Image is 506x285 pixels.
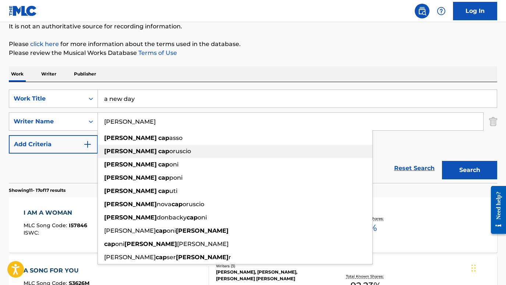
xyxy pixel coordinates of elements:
[104,240,115,247] strong: cap
[158,187,169,194] strong: cap
[216,263,325,269] div: Writers ( 3 )
[415,4,429,18] a: Public Search
[39,66,59,82] p: Writer
[137,49,177,56] a: Terms of Use
[9,49,497,57] p: Please review the Musical Works Database
[198,214,207,221] span: oni
[14,94,80,103] div: Work Title
[158,174,169,181] strong: cap
[169,161,178,168] span: oni
[437,7,446,15] img: help
[485,180,506,240] iframe: Resource Center
[72,66,98,82] p: Publisher
[156,227,167,234] strong: cap
[442,161,497,179] button: Search
[9,197,497,253] a: I AM A WOMANMLC Song Code:I57846ISWC:Writers (1)[PERSON_NAME]Recording Artists (0)Total Known Sha...
[24,229,41,236] span: ISWC :
[229,254,231,261] span: r
[24,222,69,229] span: MLC Song Code :
[489,112,497,131] img: Delete Criterion
[471,257,476,279] div: Drag
[9,66,26,82] p: Work
[104,161,157,168] strong: [PERSON_NAME]
[158,148,169,155] strong: cap
[24,266,89,275] div: A SONG FOR YOU
[346,274,385,279] p: Total Known Shares:
[104,214,157,221] strong: [PERSON_NAME]
[171,201,183,208] strong: cap
[169,187,177,194] span: uti
[104,254,156,261] span: [PERSON_NAME]
[157,214,187,221] span: donbacky
[69,222,87,229] span: I57846
[104,134,157,141] strong: [PERSON_NAME]
[115,240,124,247] span: oni
[177,240,229,247] span: [PERSON_NAME]
[9,22,497,31] p: It is not an authoritative source for recording information.
[157,201,171,208] span: nova
[176,254,229,261] strong: [PERSON_NAME]
[169,148,191,155] span: oruscio
[104,227,156,234] span: [PERSON_NAME]
[24,208,87,217] div: I AM A WOMAN
[14,117,80,126] div: Writer Name
[104,187,157,194] strong: [PERSON_NAME]
[434,4,449,18] div: Help
[169,174,183,181] span: poni
[176,227,229,234] strong: [PERSON_NAME]
[9,40,497,49] p: Please for more information about the terms used in the database.
[124,240,177,247] strong: [PERSON_NAME]
[453,2,497,20] a: Log In
[104,201,157,208] strong: [PERSON_NAME]
[158,161,169,168] strong: cap
[167,254,176,261] span: ser
[167,227,176,234] span: oni
[187,214,198,221] strong: cap
[83,140,92,149] img: 9d2ae6d4665cec9f34b9.svg
[9,89,497,183] form: Search Form
[469,250,506,285] iframe: Chat Widget
[104,148,157,155] strong: [PERSON_NAME]
[158,134,169,141] strong: cap
[156,254,167,261] strong: cap
[104,174,157,181] strong: [PERSON_NAME]
[183,201,204,208] span: oruscio
[390,160,438,176] a: Reset Search
[9,187,66,194] p: Showing 11 - 17 of 17 results
[216,269,325,282] div: [PERSON_NAME], [PERSON_NAME], [PERSON_NAME] [PERSON_NAME]
[169,134,183,141] span: asso
[30,41,59,47] a: click here
[418,7,427,15] img: search
[9,6,37,16] img: MLC Logo
[9,135,98,154] button: Add Criteria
